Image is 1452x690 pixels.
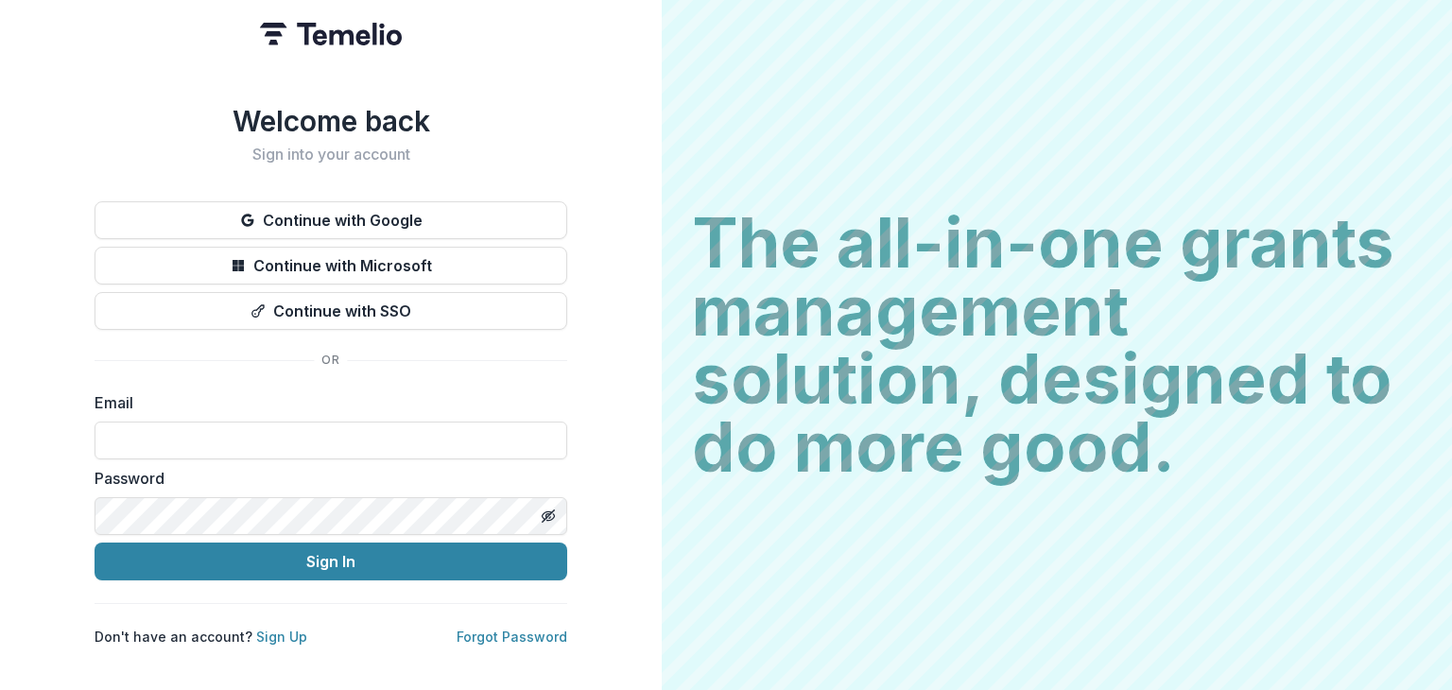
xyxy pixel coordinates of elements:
button: Continue with Microsoft [95,247,567,285]
a: Sign Up [256,629,307,645]
label: Email [95,391,556,414]
button: Continue with Google [95,201,567,239]
button: Continue with SSO [95,292,567,330]
p: Don't have an account? [95,627,307,647]
a: Forgot Password [457,629,567,645]
h2: Sign into your account [95,146,567,164]
img: Temelio [260,23,402,45]
button: Toggle password visibility [533,501,563,531]
label: Password [95,467,556,490]
h1: Welcome back [95,104,567,138]
button: Sign In [95,543,567,580]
